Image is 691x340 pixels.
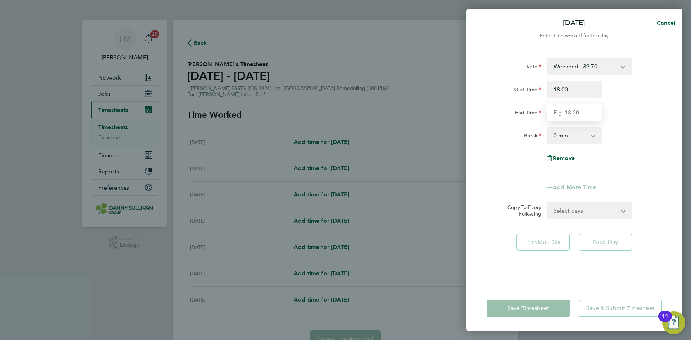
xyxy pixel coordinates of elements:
input: E.g. 08:00 [547,81,602,98]
label: Start Time [513,86,541,95]
label: Copy To Every Following [502,204,541,217]
label: Rate [527,63,541,72]
div: 11 [662,316,668,326]
input: E.g. 18:00 [547,104,602,121]
button: Cancel [645,16,682,30]
button: Remove [547,155,575,161]
button: Open Resource Center, 11 new notifications [662,311,685,334]
label: Break [524,132,541,141]
span: Cancel [655,19,675,26]
span: Remove [553,155,575,162]
p: [DATE] [563,18,585,28]
label: End Time [515,109,541,118]
div: Enter time worked for this day. [466,32,682,40]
